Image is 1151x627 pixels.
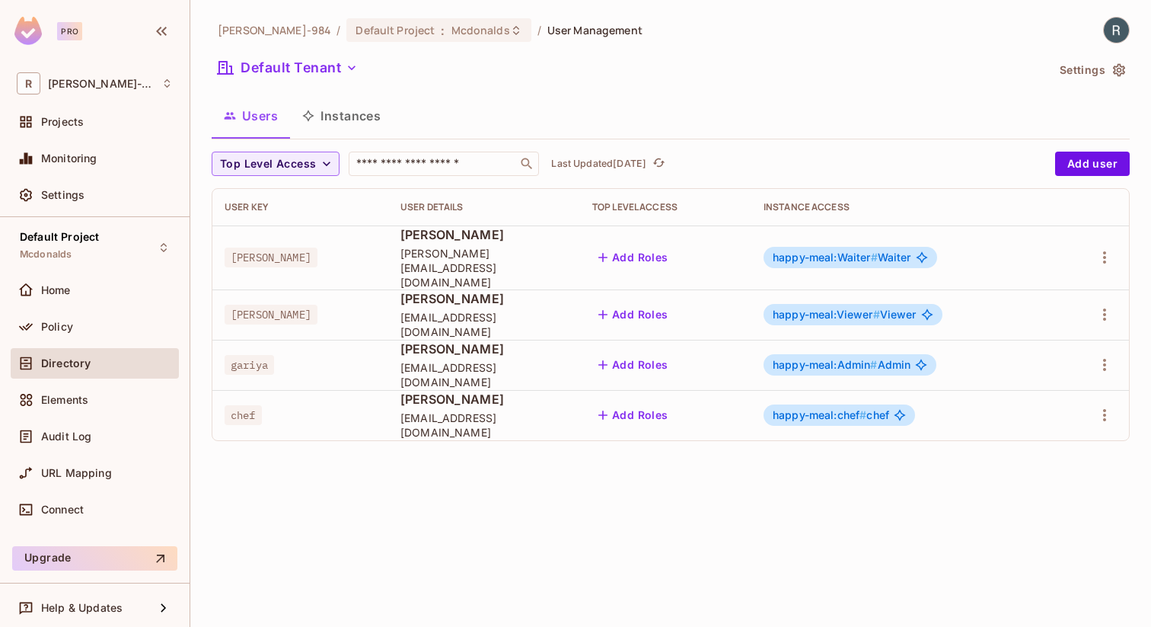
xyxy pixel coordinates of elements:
span: happy-meal:Admin [773,358,878,371]
button: Users [212,97,290,135]
span: [EMAIL_ADDRESS][DOMAIN_NAME] [400,360,568,389]
span: Home [41,284,71,296]
span: Mcdonalds [451,23,510,37]
span: gariya [225,355,274,375]
span: Viewer [773,309,917,321]
span: Admin [773,359,910,371]
span: Projects [41,116,84,128]
span: [PERSON_NAME] [400,226,568,243]
button: Settings [1054,58,1130,82]
span: Audit Log [41,430,91,443]
img: Ritik Gariya [1104,18,1129,43]
span: Settings [41,189,84,201]
li: / [537,23,541,37]
span: # [870,358,877,371]
span: R [17,72,40,94]
span: Waiter [773,251,911,264]
span: [EMAIL_ADDRESS][DOMAIN_NAME] [400,411,568,440]
span: [PERSON_NAME] [225,248,317,267]
div: Pro [57,22,82,40]
div: Top Level Access [592,201,739,213]
button: refresh [649,155,668,173]
div: Instance Access [764,201,1044,213]
button: Instances [290,97,393,135]
span: chef [773,409,889,421]
button: Add Roles [592,353,674,377]
span: Directory [41,357,91,369]
span: Mcdonalds [20,248,72,261]
img: SReyMgAAAABJRU5ErkJggg== [14,17,42,45]
span: # [871,251,878,264]
span: [EMAIL_ADDRESS][DOMAIN_NAME] [400,310,568,339]
span: refresh [652,156,665,171]
span: [PERSON_NAME] [400,391,568,408]
div: User Details [400,201,568,213]
button: Add Roles [592,302,674,327]
span: Monitoring [41,152,97,165]
span: URL Mapping [41,467,112,479]
button: Default Tenant [212,56,364,80]
span: Help & Updates [41,602,123,614]
button: Add user [1055,152,1130,176]
button: Upgrade [12,546,177,571]
span: Policy [41,321,73,333]
span: [PERSON_NAME] [400,341,568,357]
span: Elements [41,394,88,406]
span: happy-meal:Waiter [773,251,878,264]
span: Connect [41,504,84,516]
span: Top Level Access [220,155,316,174]
span: User Management [547,23,642,37]
span: Default Project [356,23,435,37]
span: Default Project [20,231,99,243]
div: User Key [225,201,376,213]
span: happy-meal:chef [773,408,866,421]
p: Last Updated [DATE] [551,158,646,170]
span: Click to refresh data [646,155,668,173]
span: [PERSON_NAME] [225,305,317,325]
button: Add Roles [592,403,674,427]
span: # [873,308,880,321]
span: [PERSON_NAME] [400,290,568,307]
span: [PERSON_NAME][EMAIL_ADDRESS][DOMAIN_NAME] [400,246,568,290]
button: Top Level Access [212,152,340,176]
li: / [336,23,340,37]
span: Workspace: Ritik-984 [48,78,154,90]
span: : [440,24,445,37]
button: Add Roles [592,245,674,270]
span: the active workspace [218,23,330,37]
span: # [859,408,866,421]
span: chef [225,405,262,425]
span: happy-meal:Viewer [773,308,880,321]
